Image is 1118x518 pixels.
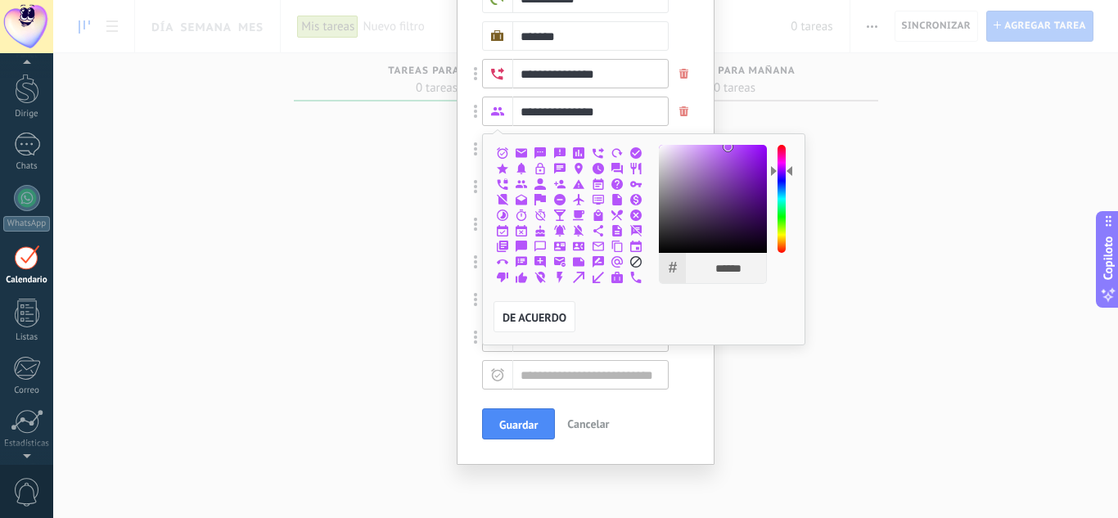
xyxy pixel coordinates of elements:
[503,310,566,325] font: DE ACUERDO
[16,160,37,172] font: Chats
[14,385,39,396] font: Correo
[669,259,678,277] font: #
[494,301,575,332] button: DE ACUERDO
[7,218,46,229] font: WhatsApp
[499,417,538,432] font: Guardar
[482,408,555,439] button: Guardar
[16,331,38,343] font: Listas
[561,408,615,439] button: Cancelar
[567,417,609,431] font: Cancelar
[1100,236,1116,280] font: Copiloto
[6,274,47,286] font: Calendario
[15,108,38,119] font: Dirige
